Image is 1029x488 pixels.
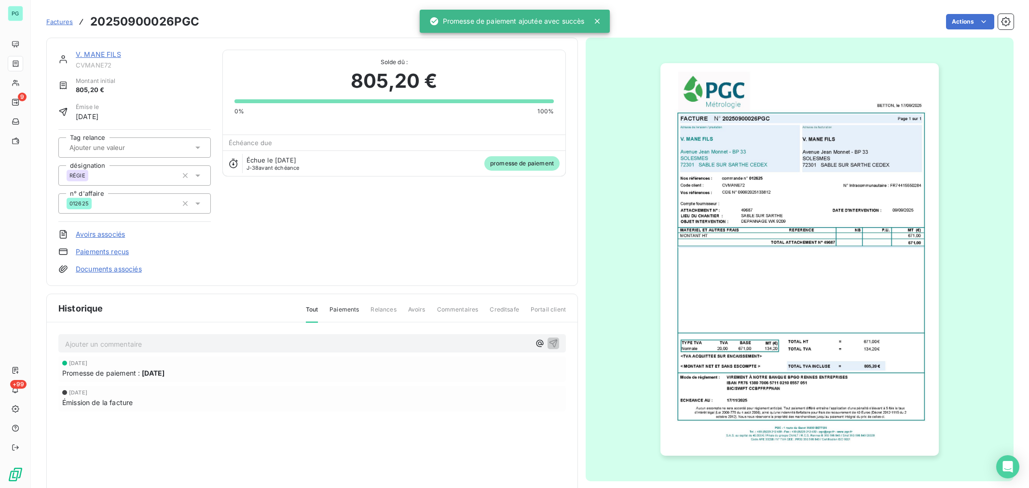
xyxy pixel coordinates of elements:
span: Paiements [329,305,359,322]
span: 805,20 € [76,85,115,95]
span: [DATE] [76,111,99,122]
span: RÉGIE [69,173,85,178]
span: avant échéance [247,165,300,171]
a: Paiements reçus [76,247,129,257]
span: 0% [234,107,244,116]
span: 100% [537,107,554,116]
img: Logo LeanPay [8,467,23,482]
span: [DATE] [142,368,165,378]
span: Commentaires [437,305,479,322]
span: Émise le [76,103,99,111]
img: invoice_thumbnail [660,63,938,456]
span: J-38 [247,164,259,171]
div: PG [8,6,23,21]
button: Actions [946,14,994,29]
span: Montant initial [76,77,115,85]
span: Historique [58,302,103,315]
span: Avoirs [408,305,425,322]
span: Tout [306,305,318,323]
span: 805,20 € [351,67,437,95]
span: Creditsafe [490,305,519,322]
div: Promesse de paiement ajoutée avec succès [429,13,585,30]
input: Ajouter une valeur [69,143,165,152]
a: V. MANE FILS [76,50,121,58]
span: Émission de la facture [62,397,133,407]
span: Échue le [DATE] [247,156,296,164]
h3: 20250900026PGC [90,13,199,30]
span: Échéance due [229,139,273,147]
span: +99 [10,380,27,389]
a: Avoirs associés [76,230,125,239]
span: 9 [18,93,27,101]
span: Portail client [531,305,566,322]
span: Solde dû : [234,58,554,67]
span: [DATE] [69,360,87,366]
a: Factures [46,17,73,27]
span: Factures [46,18,73,26]
span: CVMANE72 [76,61,211,69]
a: Documents associés [76,264,142,274]
span: 012625 [69,201,89,206]
span: [DATE] [69,390,87,395]
span: Promesse de paiement : [62,368,140,378]
div: Open Intercom Messenger [996,455,1019,478]
span: Relances [370,305,396,322]
span: promesse de paiement [484,156,560,171]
